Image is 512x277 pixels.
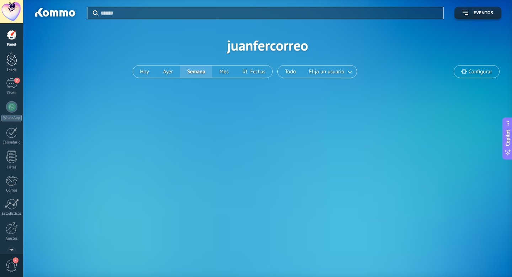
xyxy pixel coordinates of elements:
button: Eventos [454,7,501,19]
button: Hoy [133,66,156,78]
span: 2 [13,257,18,263]
div: Leads [1,68,22,73]
div: Panel [1,42,22,47]
button: Fechas [236,66,272,78]
button: Todo [278,66,303,78]
span: Elija un usuario [308,67,346,77]
span: 7 [14,78,20,83]
button: Semana [180,66,212,78]
div: WhatsApp [1,115,22,121]
div: Calendario [1,140,22,145]
button: Mes [212,66,236,78]
span: Copilot [504,130,511,146]
span: Eventos [474,11,493,16]
div: Correo [1,188,22,193]
button: Ayer [156,66,180,78]
div: Chats [1,91,22,95]
div: Ajustes [1,236,22,241]
button: Elija un usuario [303,66,357,78]
div: Listas [1,165,22,170]
span: Configurar [469,69,492,75]
div: Estadísticas [1,211,22,216]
